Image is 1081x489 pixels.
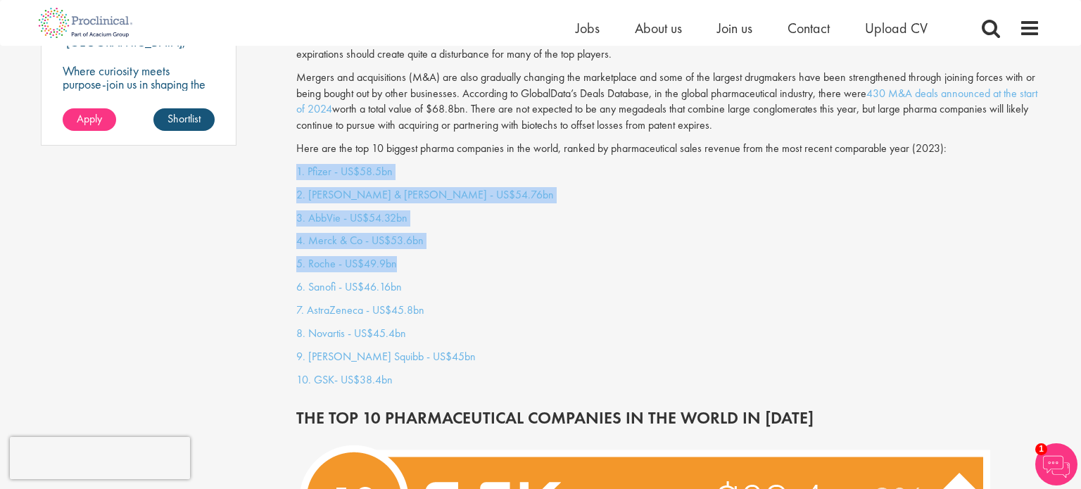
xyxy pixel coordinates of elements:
[296,326,406,341] a: 8. Novartis - US$45.4bn
[63,34,186,63] p: [GEOGRAPHIC_DATA], [GEOGRAPHIC_DATA]
[788,19,830,37] a: Contact
[296,372,393,387] a: 10. GSK- US$38.4bn
[296,256,397,271] a: 5. Roche - US$49.9bn
[296,303,424,317] a: 7. AstraZeneca - US$45.8bn
[296,233,424,248] a: 4. Merck & Co - US$53.6bn
[1035,443,1047,455] span: 1
[296,409,1041,427] h2: THE TOP 10 PHARMACEUTICAL COMPANIES IN THE WORLD IN [DATE]
[717,19,752,37] a: Join us
[865,19,928,37] a: Upload CV
[296,279,402,294] a: 6. Sanofi - US$46.16bn
[635,19,682,37] a: About us
[576,19,600,37] a: Jobs
[77,111,102,126] span: Apply
[296,86,1037,117] a: 430 M&A deals announced at the start of 2024
[63,64,215,104] p: Where curiosity meets purpose-join us in shaping the future of science.
[10,437,190,479] iframe: reCAPTCHA
[296,70,1041,134] p: Mergers and acquisitions (M&A) are also gradually changing the marketplace and some of the larges...
[296,210,407,225] a: 3. AbbVie - US$54.32bn
[296,164,393,179] a: 1. Pfizer - US$58.5bn
[63,108,116,131] a: Apply
[153,108,215,131] a: Shortlist
[296,141,1041,157] p: Here are the top 10 biggest pharma companies in the world, ranked by pharmaceutical sales revenue...
[1035,443,1077,485] img: Chatbot
[296,187,554,202] a: 2. [PERSON_NAME] & [PERSON_NAME] - US$54.76bn
[296,349,476,364] a: 9. [PERSON_NAME] Squibb - US$45bn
